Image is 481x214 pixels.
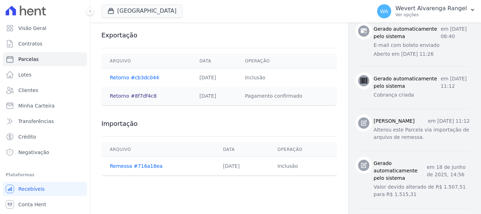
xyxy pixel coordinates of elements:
p: Aberto em [DATE] 11:26 [374,50,470,58]
th: Data [214,142,269,157]
a: Remessa #716a18ea [110,163,163,169]
span: Parcelas [18,56,39,63]
span: Minha Carteira [18,102,55,109]
a: Visão Geral [3,21,87,35]
h3: Importação [101,120,337,128]
a: Crédito [3,130,87,144]
th: Operação [269,142,337,157]
p: em [DATE] 08:40 [441,25,470,40]
h3: Exportação [101,31,337,39]
p: Cobrança criada [374,91,470,99]
span: Transferências [18,118,54,125]
td: [DATE] [191,87,236,105]
a: Transferências [3,114,87,128]
p: em [DATE] 11:12 [441,75,470,90]
span: Negativação [18,149,49,156]
a: Minha Carteira [3,99,87,113]
h3: Gerado automaticamente pelo sistema [374,25,441,40]
td: Pagamento confirmado [237,87,337,105]
a: Lotes [3,68,87,82]
h3: [PERSON_NAME] [374,117,414,125]
th: Arquivo [101,54,191,68]
a: Contratos [3,37,87,51]
td: Inclusão [237,68,337,87]
p: E-mail com boleto enviado [374,42,470,49]
span: Conta Hent [18,201,46,208]
p: Valor devido alterado de R$ 1.507,51 para R$ 1.515,31 [374,183,470,198]
a: Negativação [3,145,87,159]
button: [GEOGRAPHIC_DATA] [101,4,182,18]
p: em 18 de Junho de 2025, 14:56 [427,164,470,178]
span: Recebíveis [18,185,45,192]
td: Inclusão [269,157,337,176]
a: Conta Hent [3,197,87,212]
th: Operação [237,54,337,68]
span: Contratos [18,40,42,47]
td: [DATE] [191,68,236,87]
span: WA [380,9,388,14]
th: Arquivo [101,142,214,157]
a: Parcelas [3,52,87,66]
button: WA Wevert Alvarenga Rangel Ver opções [371,1,481,21]
div: Plataformas [6,171,84,179]
a: Retorno #8f7df4c8 [110,93,157,99]
p: em [DATE] 11:12 [428,117,470,125]
span: Lotes [18,71,32,78]
span: Visão Geral [18,25,46,32]
h3: Gerado automaticamente pelo sistema [374,75,441,90]
p: Alterou este Parcela via importação de arquivo de remessa. [374,126,470,141]
a: Clientes [3,83,87,97]
h3: Gerado automaticamente pelo sistema [374,160,427,182]
p: Ver opções [395,12,467,18]
p: Wevert Alvarenga Rangel [395,5,467,12]
th: Data [191,54,236,68]
a: Recebíveis [3,182,87,196]
span: Clientes [18,87,38,94]
td: [DATE] [214,157,269,176]
span: Crédito [18,133,36,140]
a: Retorno #cb3dc044 [110,75,159,80]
